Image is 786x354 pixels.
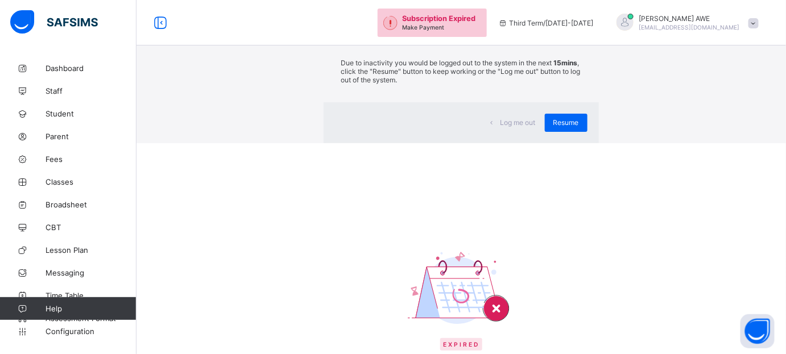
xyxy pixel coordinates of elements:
span: Broadsheet [45,200,136,209]
span: Make Payment [402,24,444,31]
span: Lesson Plan [45,245,136,255]
span: [EMAIL_ADDRESS][DOMAIN_NAME] [639,24,740,31]
span: Dashboard [45,64,136,73]
span: Classes [45,177,136,186]
span: session/term information [498,19,594,27]
span: Help [45,304,136,313]
span: Parent [45,132,136,141]
span: Student [45,109,136,118]
span: Expired [440,338,482,351]
span: Log me out [500,118,536,127]
img: safsims [10,10,98,34]
img: outstanding-1.146d663e52f09953f639664a84e30106.svg [383,16,398,30]
span: Subscription Expired [402,14,475,23]
span: Resume [553,118,579,127]
span: Time Table [45,291,136,300]
span: Fees [45,155,136,164]
button: Open asap [741,314,775,348]
strong: 15mins [553,59,577,67]
div: MICHAELAWE [605,14,764,32]
p: Due to inactivity you would be logged out to the system in the next , click the "Resume" button t... [341,59,582,84]
img: expired-calendar.b2ede95de4b0fc63d738ed6e38433d8b.svg [408,251,515,327]
span: CBT [45,223,136,232]
span: Configuration [45,327,136,336]
span: Staff [45,86,136,95]
span: Messaging [45,268,136,277]
span: [PERSON_NAME] AWE [639,14,740,23]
